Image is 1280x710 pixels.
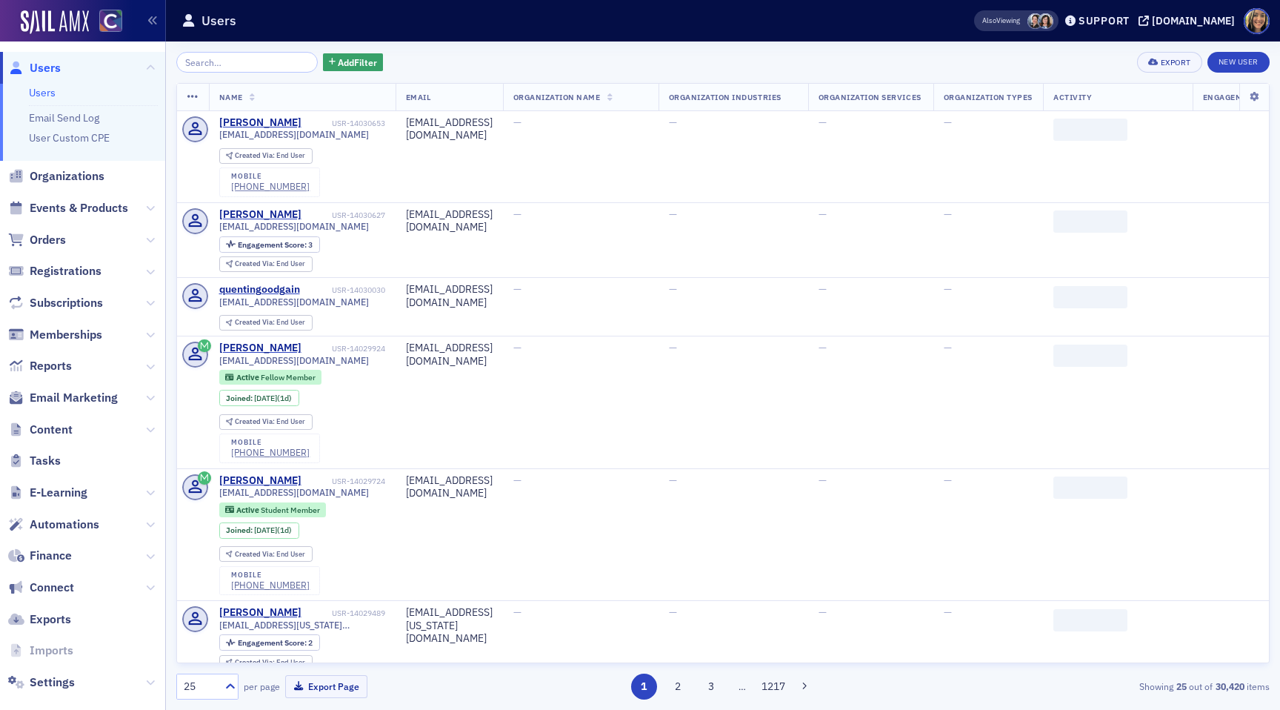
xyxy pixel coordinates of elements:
span: — [669,208,677,221]
span: Organization Industries [669,92,781,102]
a: Connect [8,580,74,596]
span: [DATE] [254,525,277,535]
a: Active Student Member [225,505,319,514]
a: [PERSON_NAME] [219,116,301,130]
span: Connect [30,580,74,596]
a: Subscriptions [8,295,103,311]
div: USR-14029924 [304,344,385,354]
span: Created Via : [235,259,276,268]
button: Export [1137,52,1201,73]
span: ‌ [1053,345,1127,367]
div: Showing out of items [916,680,1270,693]
a: Reports [8,358,72,374]
span: — [819,341,827,354]
span: — [944,282,952,296]
div: Created Via: End User [219,315,313,331]
div: End User [235,551,305,559]
span: Subscriptions [30,295,103,311]
a: View Homepage [89,10,122,35]
span: — [944,116,952,129]
div: End User [235,152,305,160]
div: quentingoodgain [219,283,300,296]
div: Active: Active: Fellow Member [219,370,322,385]
img: SailAMX [99,10,122,33]
div: [EMAIL_ADDRESS][DOMAIN_NAME] [406,474,493,500]
div: mobile [231,438,310,447]
a: Tasks [8,453,61,469]
span: — [944,606,952,619]
span: Memberships [30,327,102,343]
a: [PHONE_NUMBER] [231,580,310,591]
a: User Custom CPE [29,131,110,145]
span: Exports [30,611,71,628]
div: End User [235,659,305,667]
a: Organizations [8,168,104,185]
div: 25 [184,679,216,694]
span: Finance [30,548,72,564]
span: Created Via : [235,417,276,426]
a: Automations [8,517,99,533]
div: [PHONE_NUMBER] [231,181,310,192]
div: [EMAIL_ADDRESS][DOMAIN_NAME] [406,208,493,234]
span: Viewing [982,16,1020,26]
a: [PHONE_NUMBER] [231,447,310,458]
span: Settings [30,674,75,691]
span: Activity [1053,92,1092,102]
span: Name [219,92,243,102]
a: New User [1207,52,1270,73]
span: — [944,208,952,221]
div: USR-14030030 [302,285,385,295]
button: [DOMAIN_NAME] [1139,16,1240,26]
button: AddFilter [323,53,384,72]
button: 1217 [761,674,787,700]
span: Active [236,505,261,515]
span: Engagement Score : [238,239,308,250]
span: E-Learning [30,485,87,501]
span: Organization Types [944,92,1033,102]
a: [PERSON_NAME] [219,208,301,222]
div: Created Via: End User [219,148,313,164]
span: Content [30,422,73,438]
h1: Users [201,12,236,30]
button: Export Page [285,675,367,698]
span: ‌ [1053,210,1127,233]
span: Users [30,60,61,76]
div: [EMAIL_ADDRESS][DOMAIN_NAME] [406,283,493,309]
span: Organization Name [513,92,601,102]
label: per page [244,680,280,693]
span: Engagement Score : [238,637,308,648]
span: — [944,341,952,354]
div: Engagement Score: 2 [219,634,320,651]
span: Email Marketing [30,390,118,406]
span: [EMAIL_ADDRESS][DOMAIN_NAME] [219,355,369,366]
button: 1 [631,674,657,700]
a: [PERSON_NAME] [219,606,301,620]
div: Joined: 2025-09-18 00:00:00 [219,522,299,539]
a: [PERSON_NAME] [219,474,301,488]
img: SailAMX [21,10,89,34]
span: Organization Services [819,92,921,102]
span: — [513,282,521,296]
span: Pamela Galey-Coleman [1027,13,1043,29]
span: [EMAIL_ADDRESS][US_STATE][DOMAIN_NAME] [219,620,385,631]
div: Engagement Score: 3 [219,236,320,253]
div: USR-14030627 [304,210,385,220]
a: Email Send Log [29,111,99,125]
span: Active [236,372,261,382]
span: — [513,208,521,221]
span: — [669,341,677,354]
span: — [819,282,827,296]
span: Joined : [226,525,254,535]
span: ‌ [1053,609,1127,631]
span: Created Via : [235,150,276,160]
span: Registrations [30,263,101,279]
span: — [819,208,827,221]
span: — [819,474,827,487]
a: Users [29,86,56,99]
div: 2 [238,639,313,647]
span: Organizations [30,168,104,185]
span: — [819,606,827,619]
div: USR-14029489 [304,608,385,618]
a: Users [8,60,61,76]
